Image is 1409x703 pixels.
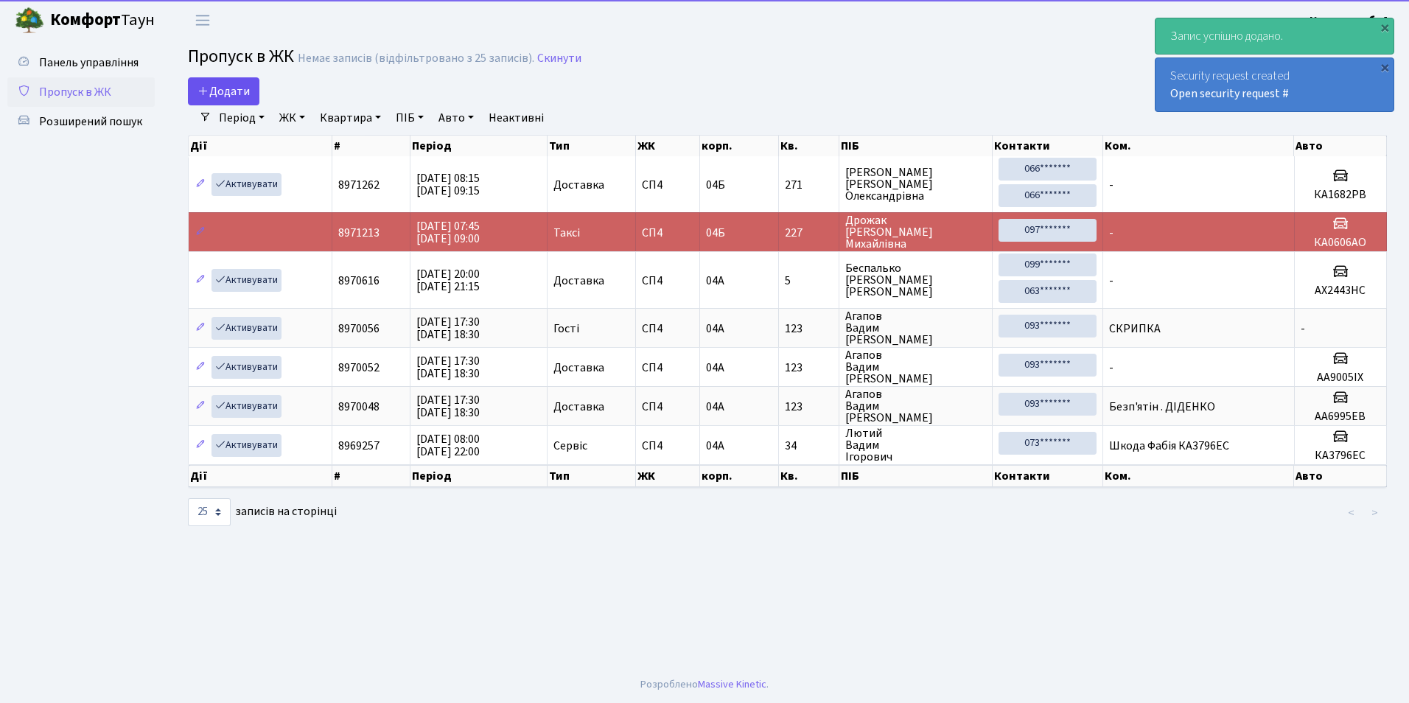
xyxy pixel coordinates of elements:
[416,170,480,199] span: [DATE] 08:15 [DATE] 09:15
[416,431,480,460] span: [DATE] 08:00 [DATE] 22:00
[1155,58,1394,111] div: Security request created
[640,676,769,693] div: Розроблено .
[548,136,636,156] th: Тип
[211,395,282,418] a: Активувати
[189,465,332,487] th: Дії
[698,676,766,692] a: Massive Kinetic
[1377,60,1392,74] div: ×
[332,136,410,156] th: #
[416,218,480,247] span: [DATE] 07:45 [DATE] 09:00
[785,323,833,335] span: 123
[7,77,155,107] a: Пропуск в ЖК
[706,438,724,454] span: 04А
[1109,438,1229,454] span: Шкода Фабія КА3796ЕС
[1109,399,1215,415] span: Безп'ятін . ДІДЕНКО
[188,43,294,69] span: Пропуск в ЖК
[700,465,779,487] th: корп.
[642,275,693,287] span: СП4
[1301,284,1380,298] h5: AX2443HC
[1301,410,1380,424] h5: АА6995ЕВ
[1301,449,1380,463] h5: КА3796ЕС
[642,179,693,191] span: СП4
[785,179,833,191] span: 271
[700,136,779,156] th: корп.
[548,465,636,487] th: Тип
[338,225,380,241] span: 8971213
[211,356,282,379] a: Активувати
[213,105,270,130] a: Період
[39,113,142,130] span: Розширений пошук
[553,362,604,374] span: Доставка
[845,349,986,385] span: Агапов Вадим [PERSON_NAME]
[642,440,693,452] span: СП4
[188,498,337,526] label: записів на сторінці
[845,427,986,463] span: Лютий Вадим Ігорович
[553,401,604,413] span: Доставка
[39,55,139,71] span: Панель управління
[416,392,480,421] span: [DATE] 17:30 [DATE] 18:30
[642,227,693,239] span: СП4
[706,225,725,241] span: 04Б
[211,317,282,340] a: Активувати
[1310,13,1391,29] b: Консьєрж б. 4.
[553,275,604,287] span: Доставка
[1103,465,1295,487] th: Ком.
[338,273,380,289] span: 8970616
[416,266,480,295] span: [DATE] 20:00 [DATE] 21:15
[1109,360,1113,376] span: -
[314,105,387,130] a: Квартира
[993,465,1103,487] th: Контакти
[1155,18,1394,54] div: Запис успішно додано.
[553,179,604,191] span: Доставка
[483,105,550,130] a: Неактивні
[50,8,155,33] span: Таун
[1294,465,1387,487] th: Авто
[332,465,410,487] th: #
[779,465,839,487] th: Кв.
[1310,12,1391,29] a: Консьєрж б. 4.
[7,107,155,136] a: Розширений пошук
[845,214,986,250] span: Дрожак [PERSON_NAME] Михайлівна
[785,440,833,452] span: 34
[1109,225,1113,241] span: -
[1109,177,1113,193] span: -
[410,136,548,156] th: Період
[636,465,700,487] th: ЖК
[184,8,221,32] button: Переключити навігацію
[785,227,833,239] span: 227
[1377,20,1392,35] div: ×
[785,401,833,413] span: 123
[1301,188,1380,202] h5: КА1682РВ
[1103,136,1295,156] th: Ком.
[706,321,724,337] span: 04А
[1294,136,1387,156] th: Авто
[197,83,250,99] span: Додати
[7,48,155,77] a: Панель управління
[39,84,111,100] span: Пропуск в ЖК
[416,353,480,382] span: [DATE] 17:30 [DATE] 18:30
[416,314,480,343] span: [DATE] 17:30 [DATE] 18:30
[188,498,231,526] select: записів на сторінці
[1301,236,1380,250] h5: КА0606АО
[1301,321,1305,337] span: -
[211,434,282,457] a: Активувати
[845,262,986,298] span: Беспалько [PERSON_NAME] [PERSON_NAME]
[553,440,587,452] span: Сервіс
[1170,85,1289,102] a: Open security request #
[642,323,693,335] span: СП4
[189,136,332,156] th: Дії
[785,362,833,374] span: 123
[338,399,380,415] span: 8970048
[298,52,534,66] div: Немає записів (відфільтровано з 25 записів).
[410,465,548,487] th: Період
[15,6,44,35] img: logo.png
[636,136,700,156] th: ЖК
[706,273,724,289] span: 04А
[779,136,839,156] th: Кв.
[706,360,724,376] span: 04А
[845,310,986,346] span: Агапов Вадим [PERSON_NAME]
[785,275,833,287] span: 5
[433,105,480,130] a: Авто
[188,77,259,105] a: Додати
[553,323,579,335] span: Гості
